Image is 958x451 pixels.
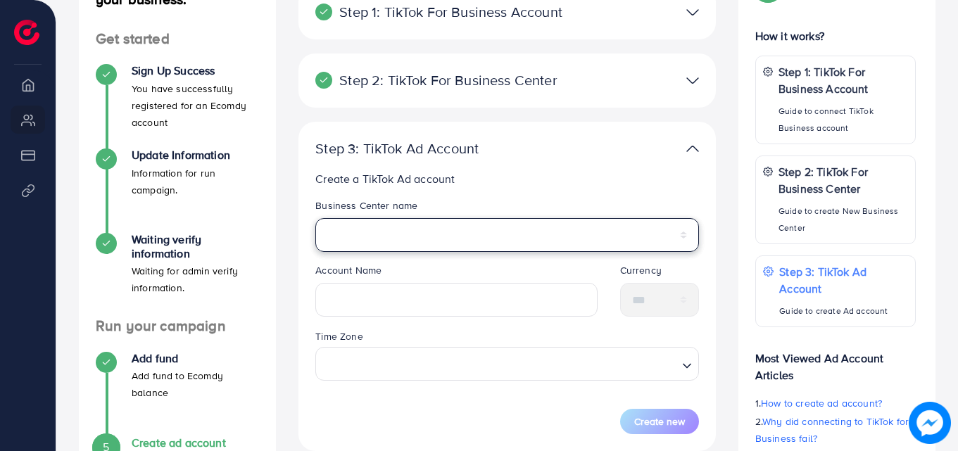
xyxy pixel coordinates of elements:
[132,352,259,365] h4: Add fund
[779,103,908,136] p: Guide to connect TikTok Business account
[79,317,276,335] h4: Run your campaign
[634,414,685,428] span: Create new
[79,352,276,436] li: Add fund
[132,367,259,401] p: Add fund to Ecomdy balance
[755,413,916,447] p: 2.
[14,20,39,45] img: logo
[79,233,276,317] li: Waiting verify information
[132,262,259,296] p: Waiting for admin verify information.
[761,396,882,410] span: How to create ad account?
[909,402,951,444] img: image
[79,64,276,148] li: Sign Up Success
[79,30,276,48] h4: Get started
[132,148,259,162] h4: Update Information
[315,329,363,343] label: Time Zone
[132,165,259,198] p: Information for run campaign.
[322,350,676,376] input: Search for option
[686,70,699,91] img: TikTok partner
[132,436,259,450] h4: Create ad account
[315,72,563,89] p: Step 2: TikTok For Business Center
[779,163,908,197] p: Step 2: TikTok For Business Center
[315,140,563,157] p: Step 3: TikTok Ad Account
[132,64,259,77] h4: Sign Up Success
[755,395,916,412] p: 1.
[686,2,699,23] img: TikTok partner
[315,263,597,283] legend: Account Name
[315,198,699,218] legend: Business Center name
[779,263,908,297] p: Step 3: TikTok Ad Account
[132,233,259,260] h4: Waiting verify information
[686,139,699,159] img: TikTok partner
[315,170,699,187] p: Create a TikTok Ad account
[315,4,563,20] p: Step 1: TikTok For Business Account
[620,263,699,283] legend: Currency
[779,303,908,319] p: Guide to create Ad account
[755,414,909,445] span: Why did connecting to TikTok for Business fail?
[79,148,276,233] li: Update Information
[315,347,699,381] div: Search for option
[779,63,908,97] p: Step 1: TikTok For Business Account
[755,338,916,383] p: Most Viewed Ad Account Articles
[132,80,259,131] p: You have successfully registered for an Ecomdy account
[620,409,699,434] button: Create new
[779,203,908,236] p: Guide to create New Business Center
